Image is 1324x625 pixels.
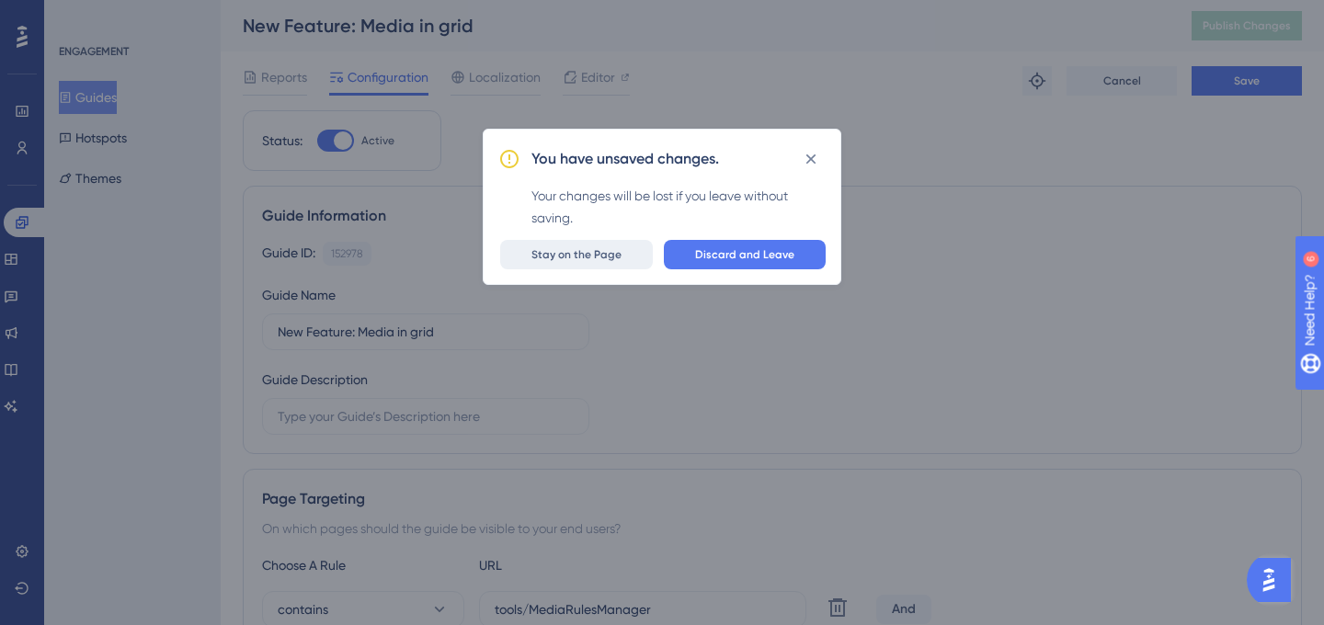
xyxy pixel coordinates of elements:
span: Stay on the Page [531,247,622,262]
div: Your changes will be lost if you leave without saving. [531,185,826,229]
span: Discard and Leave [695,247,794,262]
h2: You have unsaved changes. [531,148,719,170]
span: Need Help? [43,5,115,27]
iframe: UserGuiding AI Assistant Launcher [1247,552,1302,608]
div: 6 [128,9,133,24]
